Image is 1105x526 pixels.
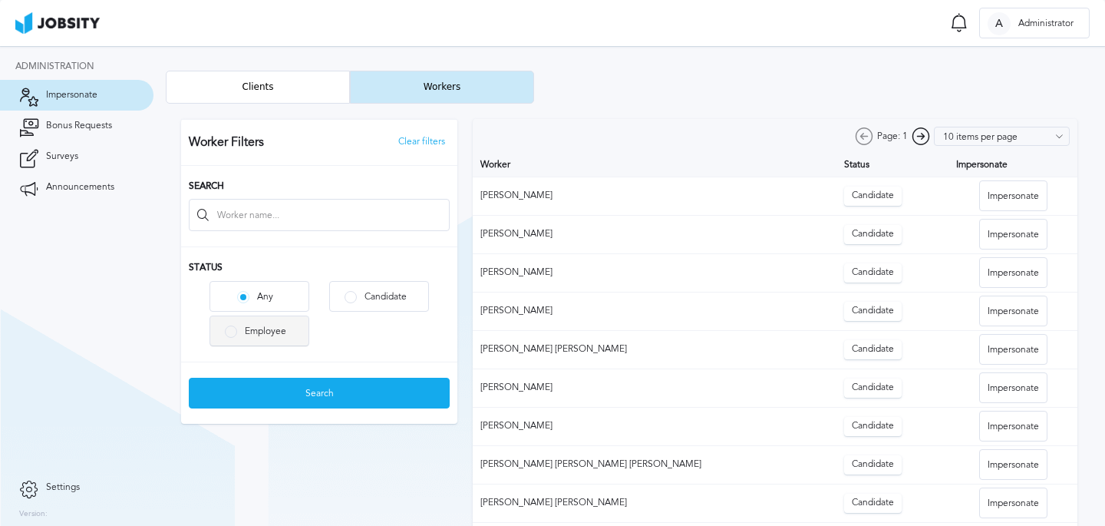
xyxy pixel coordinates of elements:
[15,12,100,34] img: ab4bad089aa723f57921c736e9817d99.png
[979,8,1090,38] button: AAdministrator
[189,181,450,192] h3: Search
[988,12,1011,35] div: A
[190,200,449,230] input: Worker name...
[473,215,836,253] td: [PERSON_NAME]
[979,488,1047,518] button: Impersonate
[473,177,836,215] td: [PERSON_NAME]
[473,292,836,330] td: [PERSON_NAME]
[852,190,894,201] span: candidate
[357,292,414,303] div: Candidate
[979,257,1047,288] button: Impersonate
[473,154,836,177] th: Worker
[473,369,836,407] td: [PERSON_NAME]
[1011,18,1081,29] span: Administrator
[473,407,836,445] td: [PERSON_NAME]
[852,306,894,316] span: candidate
[46,182,114,193] span: Announcements
[189,378,450,409] button: Search
[979,411,1047,442] button: Impersonate
[980,335,1047,366] div: Impersonate
[852,382,894,393] span: candidate
[980,450,1047,481] div: Impersonate
[189,135,264,149] h3: Worker Filters
[979,334,1047,365] button: Impersonate
[46,121,112,131] span: Bonus Requests
[46,151,78,162] span: Surveys
[852,267,894,278] span: candidate
[852,229,894,240] span: candidate
[980,258,1047,289] div: Impersonate
[46,482,80,493] span: Settings
[980,412,1047,442] div: Impersonate
[249,292,281,303] div: Any
[329,281,429,312] button: Candidate
[852,459,894,470] span: candidate
[19,510,48,519] label: Version:
[473,253,836,292] td: [PERSON_NAME]
[190,379,449,409] div: Search
[980,220,1047,250] div: Impersonate
[394,136,450,148] button: Clear filters
[979,372,1047,403] button: Impersonate
[209,281,309,312] button: Any
[979,219,1047,250] button: Impersonate
[166,71,350,104] button: Clients
[237,326,294,337] div: Employee
[473,445,836,484] td: [PERSON_NAME] [PERSON_NAME] [PERSON_NAME]
[852,344,894,355] span: candidate
[980,181,1047,212] div: Impersonate
[46,90,97,101] span: Impersonate
[979,180,1047,211] button: Impersonate
[836,154,948,177] th: Status
[15,61,153,72] div: Administration
[948,154,1077,177] th: Impersonate
[980,488,1047,519] div: Impersonate
[877,131,908,142] span: Page: 1
[980,296,1047,327] div: Impersonate
[350,71,534,104] button: Workers
[980,373,1047,404] div: Impersonate
[979,296,1047,326] button: Impersonate
[209,316,309,346] button: Employee
[852,498,894,508] span: candidate
[473,484,836,522] td: [PERSON_NAME] [PERSON_NAME]
[979,449,1047,480] button: Impersonate
[189,263,450,273] h3: Status
[473,330,836,369] td: [PERSON_NAME] [PERSON_NAME]
[852,421,894,432] span: candidate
